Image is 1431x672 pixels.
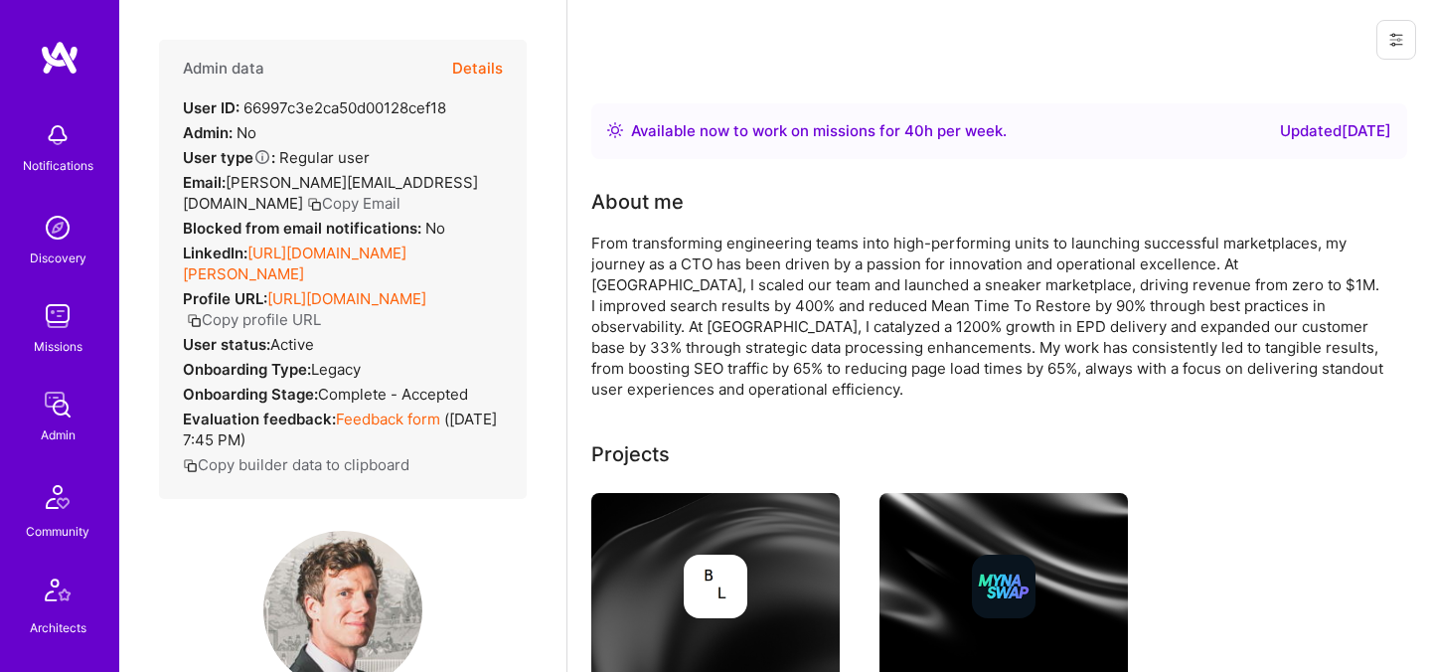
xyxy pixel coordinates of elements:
div: Updated [DATE] [1280,119,1391,143]
div: No [183,218,445,239]
strong: Email: [183,173,226,192]
div: Available now to work on missions for h per week . [631,119,1007,143]
a: [URL][DOMAIN_NAME] [267,289,426,308]
a: Feedback form [336,410,440,428]
span: legacy [311,360,361,379]
strong: User ID: [183,98,239,117]
img: bell [38,115,78,155]
strong: Onboarding Type: [183,360,311,379]
img: Community [34,473,81,521]
strong: Onboarding Stage: [183,385,318,404]
img: admin teamwork [38,385,78,424]
div: Discovery [30,248,86,268]
i: icon Copy [183,458,198,473]
strong: Admin: [183,123,233,142]
span: Active [270,335,314,354]
button: Details [452,40,503,97]
div: ( [DATE] 7:45 PM ) [183,409,503,450]
strong: LinkedIn: [183,244,247,262]
button: Copy builder data to clipboard [183,454,409,475]
strong: Profile URL: [183,289,267,308]
img: discovery [38,208,78,248]
img: Company logo [972,555,1035,618]
strong: Evaluation feedback: [183,410,336,428]
button: Copy profile URL [187,309,321,330]
i: Help [253,148,271,166]
div: About me [591,187,684,217]
i: icon Copy [307,197,322,212]
img: Availability [607,122,623,138]
span: 40 [904,121,924,140]
a: [URL][DOMAIN_NAME][PERSON_NAME] [183,244,406,283]
div: 66997c3e2ca50d00128cef18 [183,97,446,118]
div: Regular user [183,147,370,168]
div: Missions [34,336,82,357]
img: Architects [34,570,81,617]
img: logo [40,40,79,76]
img: Company logo [684,555,747,618]
div: No [183,122,256,143]
div: Community [26,521,89,542]
span: Complete - Accepted [318,385,468,404]
i: icon Copy [187,313,202,328]
div: Architects [30,617,86,638]
strong: User status: [183,335,270,354]
img: teamwork [38,296,78,336]
div: Notifications [23,155,93,176]
strong: User type : [183,148,275,167]
div: Admin [41,424,76,445]
button: Copy Email [307,193,400,214]
div: Projects [591,439,670,469]
strong: Blocked from email notifications: [183,219,425,238]
span: [PERSON_NAME][EMAIL_ADDRESS][DOMAIN_NAME] [183,173,478,213]
h4: Admin data [183,60,264,78]
div: From transforming engineering teams into high-performing units to launching successful marketplac... [591,233,1386,400]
